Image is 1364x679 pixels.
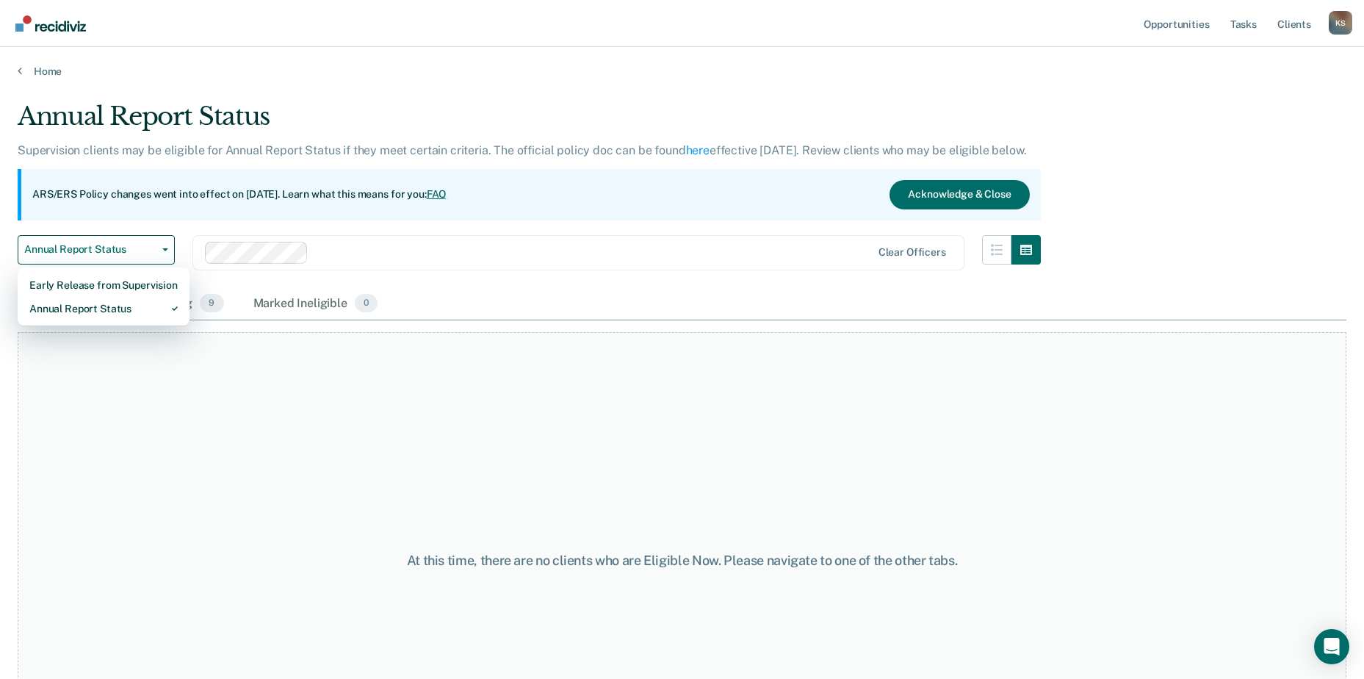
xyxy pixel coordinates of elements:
[200,294,223,313] span: 9
[878,246,946,259] div: Clear officers
[18,101,1041,143] div: Annual Report Status
[686,143,710,157] a: here
[29,297,178,320] div: Annual Report Status
[350,553,1014,569] div: At this time, there are no clients who are Eligible Now. Please navigate to one of the other tabs.
[427,188,447,200] a: FAQ
[1329,11,1352,35] button: Profile dropdown button
[1314,629,1349,664] div: Open Intercom Messenger
[1329,11,1352,35] div: K S
[32,187,447,202] p: ARS/ERS Policy changes went into effect on [DATE]. Learn what this means for you:
[355,294,378,313] span: 0
[18,143,1026,157] p: Supervision clients may be eligible for Annual Report Status if they meet certain criteria. The o...
[15,15,86,32] img: Recidiviz
[18,235,175,265] button: Annual Report Status
[250,288,381,320] div: Marked Ineligible0
[890,180,1029,209] button: Acknowledge & Close
[18,65,1346,78] a: Home
[24,243,156,256] span: Annual Report Status
[29,273,178,297] div: Early Release from Supervision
